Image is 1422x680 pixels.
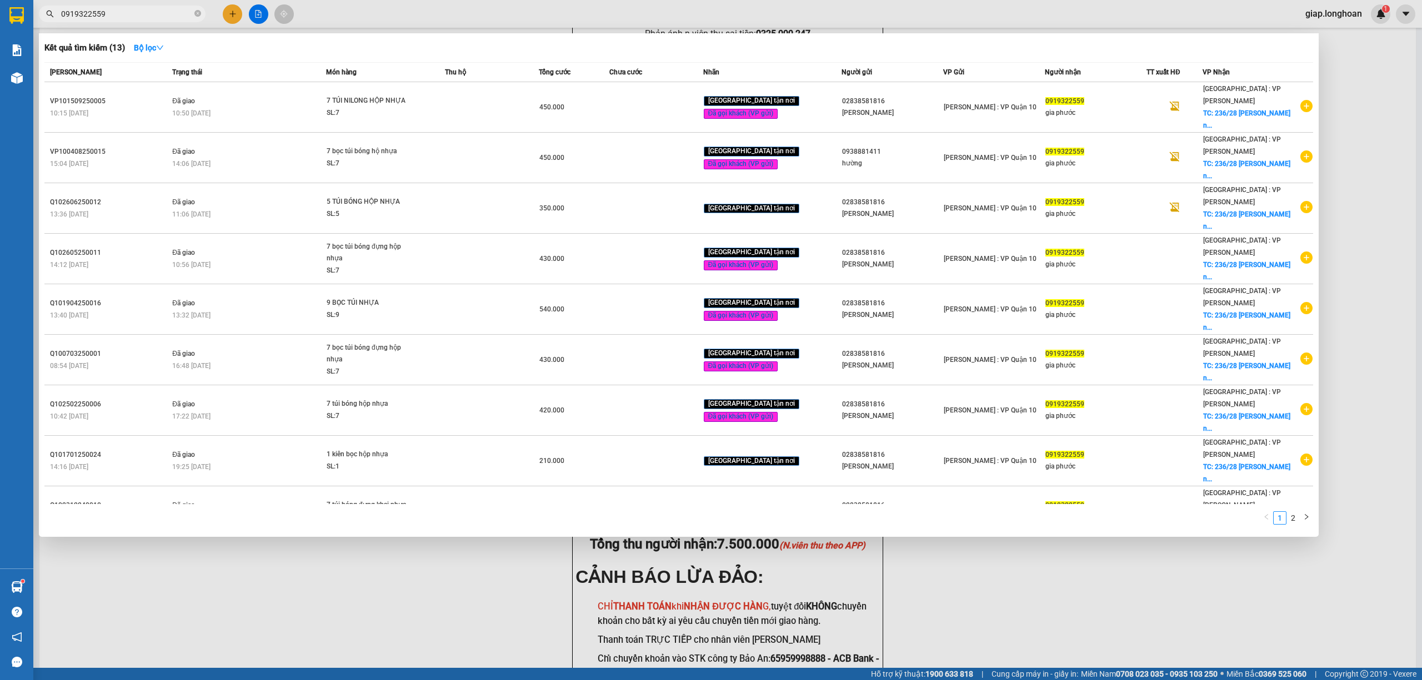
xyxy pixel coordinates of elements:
[842,298,943,309] div: 02838581816
[172,501,195,509] span: Đã giao
[1203,109,1290,129] span: TC: 236/28 [PERSON_NAME] n...
[327,241,410,265] div: 7 bọc túi bóng đựng hộp nhựa
[1203,338,1281,357] span: [GEOGRAPHIC_DATA] : VP [PERSON_NAME]
[1203,439,1281,459] span: [GEOGRAPHIC_DATA] : VP [PERSON_NAME]
[4,38,84,57] span: [PHONE_NUMBER]
[539,356,564,364] span: 430.000
[539,204,564,212] span: 350.000
[1203,210,1290,230] span: TC: 236/28 [PERSON_NAME] n...
[50,261,88,269] span: 14:12 [DATE]
[134,43,164,52] strong: Bộ lọc
[1300,100,1313,112] span: plus-circle
[172,198,195,206] span: Đã giao
[944,204,1037,212] span: [PERSON_NAME] : VP Quận 10
[327,196,410,208] div: 5 TÚI BÓNG HỘP NHỰA
[842,410,943,422] div: [PERSON_NAME]
[539,154,564,162] span: 450.000
[172,350,195,357] span: Đã giao
[50,109,88,117] span: 10:15 [DATE]
[842,399,943,410] div: 02838581816
[1146,68,1180,76] span: TT xuất HĐ
[1203,68,1230,76] span: VP Nhận
[1303,513,1310,520] span: right
[1045,68,1081,76] span: Người nhận
[172,311,211,319] span: 13:32 [DATE]
[609,68,642,76] span: Chưa cước
[944,457,1037,465] span: [PERSON_NAME] : VP Quận 10
[50,210,88,218] span: 13:36 [DATE]
[1045,208,1146,220] div: gia phước
[31,38,59,47] strong: CSKH:
[539,103,564,111] span: 450.000
[327,398,410,410] div: 7 túi bóng hộp nhựa
[327,107,410,119] div: SL: 7
[842,247,943,259] div: 02838581816
[1045,461,1146,472] div: gia phước
[74,22,228,34] span: Ngày in phiếu: 16:16 ngày
[44,42,125,54] h3: Kết quả tìm kiếm ( 13 )
[21,580,24,583] sup: 1
[704,147,799,157] span: [GEOGRAPHIC_DATA] tận nơi
[842,348,943,360] div: 02838581816
[12,632,22,642] span: notification
[842,197,943,208] div: 02838581816
[50,399,169,410] div: Q102502250006
[704,248,799,258] span: [GEOGRAPHIC_DATA] tận nơi
[327,158,410,170] div: SL: 7
[1273,511,1286,525] li: 1
[1300,403,1313,415] span: plus-circle
[1045,158,1146,169] div: gia phước
[1203,160,1290,180] span: TC: 236/28 [PERSON_NAME] n...
[50,449,169,461] div: Q101701250024
[842,461,943,472] div: [PERSON_NAME]
[172,400,195,408] span: Đã giao
[445,68,466,76] span: Thu hộ
[704,298,799,308] span: [GEOGRAPHIC_DATA] tận nơi
[1203,388,1281,408] span: [GEOGRAPHIC_DATA] : VP [PERSON_NAME]
[842,360,943,371] div: [PERSON_NAME]
[1203,236,1281,256] span: [GEOGRAPHIC_DATA] : VP [PERSON_NAME]
[194,9,201,19] span: close-circle
[327,145,410,158] div: 7 bọc túi bóng hộ nhựa
[1045,198,1084,206] span: 0919322559
[1203,489,1281,509] span: [GEOGRAPHIC_DATA] : VP [PERSON_NAME]
[1300,251,1313,264] span: plus-circle
[172,109,211,117] span: 10:50 [DATE]
[78,5,224,20] strong: PHIẾU DÁN LÊN HÀNG
[1203,186,1281,206] span: [GEOGRAPHIC_DATA] : VP [PERSON_NAME]
[703,68,719,76] span: Nhãn
[1260,511,1273,525] li: Previous Page
[842,259,943,270] div: [PERSON_NAME]
[1300,454,1313,466] span: plus-circle
[842,309,943,321] div: [PERSON_NAME]
[944,255,1037,263] span: [PERSON_NAME] : VP Quận 10
[704,399,799,409] span: [GEOGRAPHIC_DATA] tận nơi
[1300,352,1313,365] span: plus-circle
[50,247,169,259] div: Q102605250011
[125,39,173,57] button: Bộ lọcdown
[1045,97,1084,105] span: 0919322559
[172,210,211,218] span: 11:06 [DATE]
[11,72,23,84] img: warehouse-icon
[1203,362,1290,382] span: TC: 236/28 [PERSON_NAME] n...
[944,305,1037,313] span: [PERSON_NAME] : VP Quận 10
[194,10,201,17] span: close-circle
[50,95,169,107] div: VP101509250005
[944,154,1037,162] span: [PERSON_NAME] : VP Quận 10
[1045,299,1084,307] span: 0919322559
[50,412,88,420] span: 10:42 [DATE]
[50,68,102,76] span: [PERSON_NAME]
[539,406,564,414] span: 420.000
[50,146,169,158] div: VP100408250015
[327,309,410,321] div: SL: 9
[842,158,943,169] div: hường
[327,297,410,309] div: 9 BỌC TÚI NHỰA
[327,449,410,461] div: 1 kiên bọc hộp nhựa
[50,463,88,471] span: 14:16 [DATE]
[944,356,1037,364] span: [PERSON_NAME] : VP Quận 10
[172,299,195,307] span: Đã giao
[1274,512,1286,524] a: 1
[842,146,943,158] div: 0938881411
[842,500,943,511] div: 02838581816
[842,449,943,461] div: 02838581816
